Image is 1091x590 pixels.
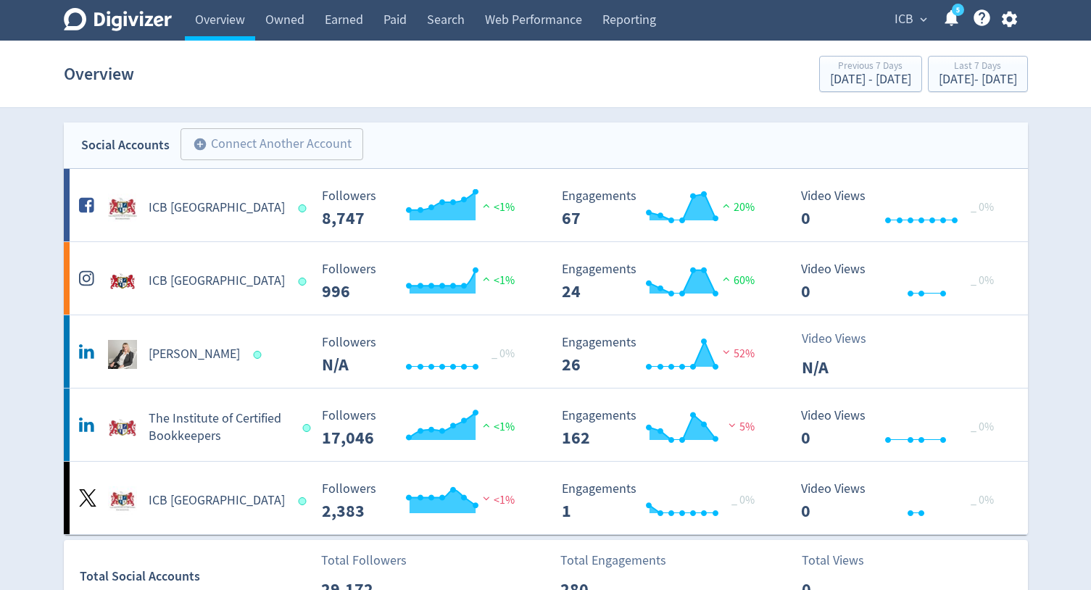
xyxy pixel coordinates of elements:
span: add_circle [193,137,207,151]
a: Amanda Linton undefined[PERSON_NAME] Followers N/A Followers N/A _ 0% Engagements 26 Engagements ... [64,315,1028,388]
svg: Followers 996 [315,262,532,301]
span: expand_more [917,13,930,26]
img: Amanda Linton undefined [108,340,137,369]
svg: Followers 17,046 [315,409,532,447]
button: Connect Another Account [181,128,363,160]
img: negative-performance.svg [719,346,734,357]
span: <1% [479,273,515,288]
span: 5% [725,420,755,434]
p: Total Views [802,551,885,570]
div: [DATE] - [DATE] [939,73,1017,86]
a: ICB Australia undefinedICB [GEOGRAPHIC_DATA] Followers 8,747 Followers 8,747 <1% Engagements 67 E... [64,169,1028,241]
svg: Video Views 0 [794,409,1011,447]
img: ICB Australia undefined [108,194,137,223]
span: _ 0% [731,493,755,507]
img: positive-performance.svg [479,420,494,431]
img: positive-performance.svg [479,273,494,284]
svg: Followers N/A [315,336,532,374]
img: ICB Australia undefined [108,486,137,515]
text: 5 [955,5,959,15]
p: N/A [802,354,885,381]
button: Last 7 Days[DATE]- [DATE] [928,56,1028,92]
h5: ICB [GEOGRAPHIC_DATA] [149,199,285,217]
p: Video Views [802,329,885,349]
svg: Video Views 0 [794,262,1011,301]
button: Previous 7 Days[DATE] - [DATE] [819,56,922,92]
a: 5 [952,4,964,16]
span: Data last synced: 25 Sep 2025, 8:02am (AEST) [298,497,310,505]
h5: [PERSON_NAME] [149,346,240,363]
h5: The Institute of Certified Bookkeepers [149,410,290,445]
h5: ICB [GEOGRAPHIC_DATA] [149,273,285,290]
svg: Engagements 1 [555,482,772,520]
h5: ICB [GEOGRAPHIC_DATA] [149,492,285,510]
span: _ 0% [971,493,994,507]
span: ICB [895,8,913,31]
h1: Overview [64,51,134,97]
img: positive-performance.svg [719,273,734,284]
svg: Engagements 24 [555,262,772,301]
span: 20% [719,200,755,215]
span: 52% [719,346,755,361]
p: Total Engagements [560,551,666,570]
svg: Engagements 162 [555,409,772,447]
img: The Institute of Certified Bookkeepers undefined [108,413,137,442]
div: Last 7 Days [939,61,1017,73]
span: <1% [479,200,515,215]
span: _ 0% [971,420,994,434]
p: Total Followers [321,551,407,570]
img: negative-performance.svg [479,493,494,504]
button: ICB [889,8,931,31]
div: Social Accounts [81,135,170,156]
div: Total Social Accounts [80,566,311,587]
svg: Followers 2,383 [315,482,532,520]
svg: Engagements 67 [555,189,772,228]
span: Data last synced: 24 Sep 2025, 11:02pm (AEST) [298,204,310,212]
svg: Engagements 26 [555,336,772,374]
span: 60% [719,273,755,288]
img: positive-performance.svg [719,200,734,211]
a: Connect Another Account [170,130,363,160]
a: ICB Australia undefinedICB [GEOGRAPHIC_DATA] Followers 2,383 Followers 2,383 <1% Engagements 1 En... [64,462,1028,534]
svg: Video Views 0 [794,189,1011,228]
a: The Institute of Certified Bookkeepers undefinedThe Institute of Certified Bookkeepers Followers ... [64,389,1028,461]
svg: Video Views 0 [794,482,1011,520]
div: Previous 7 Days [830,61,911,73]
span: _ 0% [971,273,994,288]
span: <1% [479,493,515,507]
img: ICB Australia undefined [108,267,137,296]
span: <1% [479,420,515,434]
img: positive-performance.svg [479,200,494,211]
svg: Followers 8,747 [315,189,532,228]
span: Data last synced: 25 Sep 2025, 5:02am (AEST) [303,424,315,432]
span: _ 0% [971,200,994,215]
span: _ 0% [491,346,515,361]
a: ICB Australia undefinedICB [GEOGRAPHIC_DATA] Followers 996 Followers 996 <1% Engagements 24 Engag... [64,242,1028,315]
div: [DATE] - [DATE] [830,73,911,86]
span: Data last synced: 24 Sep 2025, 11:02pm (AEST) [298,278,310,286]
span: Data last synced: 25 Sep 2025, 7:02am (AEST) [253,351,265,359]
img: negative-performance.svg [725,420,739,431]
